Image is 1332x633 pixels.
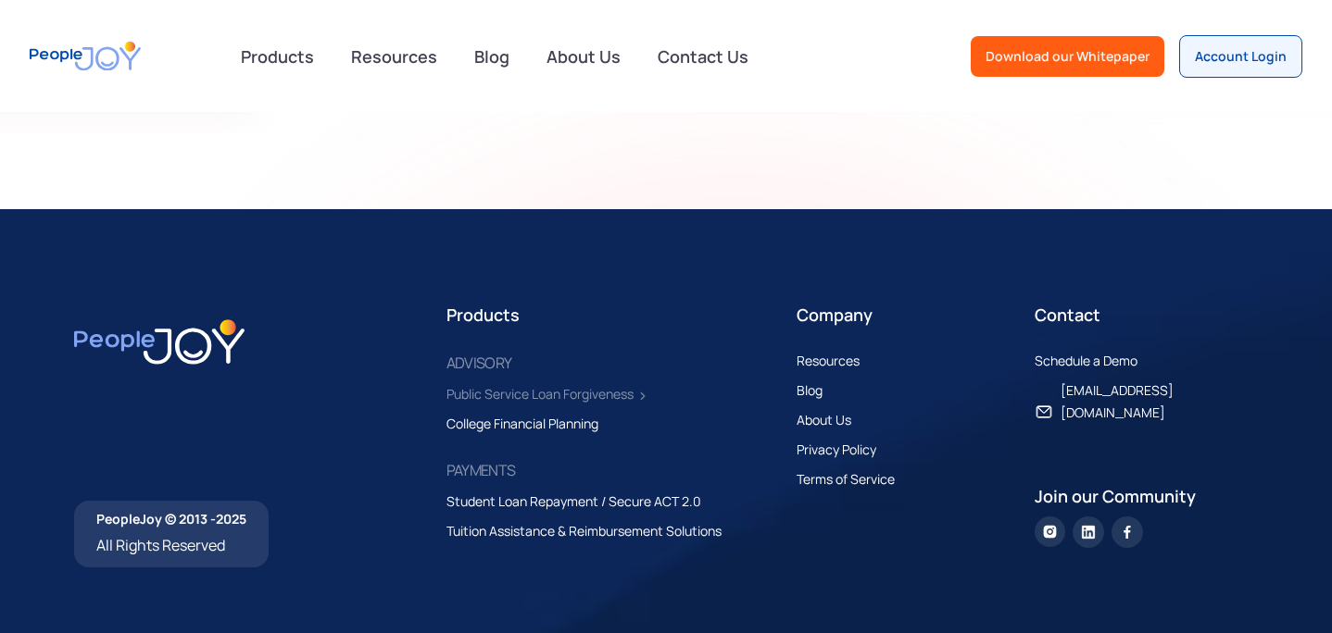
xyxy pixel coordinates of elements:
div: Public Service Loan Forgiveness [446,383,634,405]
div: All Rights Reserved [96,532,246,558]
div: Account Login [1195,47,1287,66]
div: [EMAIL_ADDRESS][DOMAIN_NAME] [1061,379,1239,424]
a: Download our Whitepaper [971,36,1164,77]
a: Privacy Policy [797,439,895,461]
a: Public Service Loan Forgiveness [446,383,652,405]
a: Tuition Assistance & Reimbursement Solutions [446,520,740,542]
div: Join our Community [1035,483,1258,509]
div: Products [446,302,782,328]
div: Privacy Policy [797,439,876,461]
div: ADVISORY [446,350,512,376]
div: Terms of Service [797,468,895,490]
div: Student Loan Repayment / Secure ACT 2.0 [446,490,701,513]
div: Company [797,302,1020,328]
div: Blog [797,379,823,402]
div: College Financial Planning [446,413,598,435]
a: Schedule a Demo [1035,350,1156,372]
a: Resources [340,36,448,77]
a: home [30,30,141,82]
a: College Financial Planning [446,413,617,435]
div: Download our Whitepaper [986,47,1150,66]
a: Blog [463,36,521,77]
a: Terms of Service [797,468,913,490]
span: 2025 [216,510,246,527]
a: Blog [797,379,841,402]
div: About Us [797,409,851,431]
div: PeopleJoy © 2013 - [96,510,246,528]
a: Account Login [1179,35,1302,78]
a: [EMAIL_ADDRESS][DOMAIN_NAME] [1035,379,1258,424]
a: Contact Us [647,36,760,77]
div: Products [230,38,325,75]
a: Resources [797,350,878,372]
div: Schedule a Demo [1035,350,1137,372]
div: Resources [797,350,860,372]
div: PAYMENTS [446,457,516,483]
a: About Us [797,409,870,431]
div: Tuition Assistance & Reimbursement Solutions [446,520,722,542]
div: Contact [1035,302,1258,328]
a: About Us [535,36,632,77]
a: Student Loan Repayment / Secure ACT 2.0 [446,490,720,513]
